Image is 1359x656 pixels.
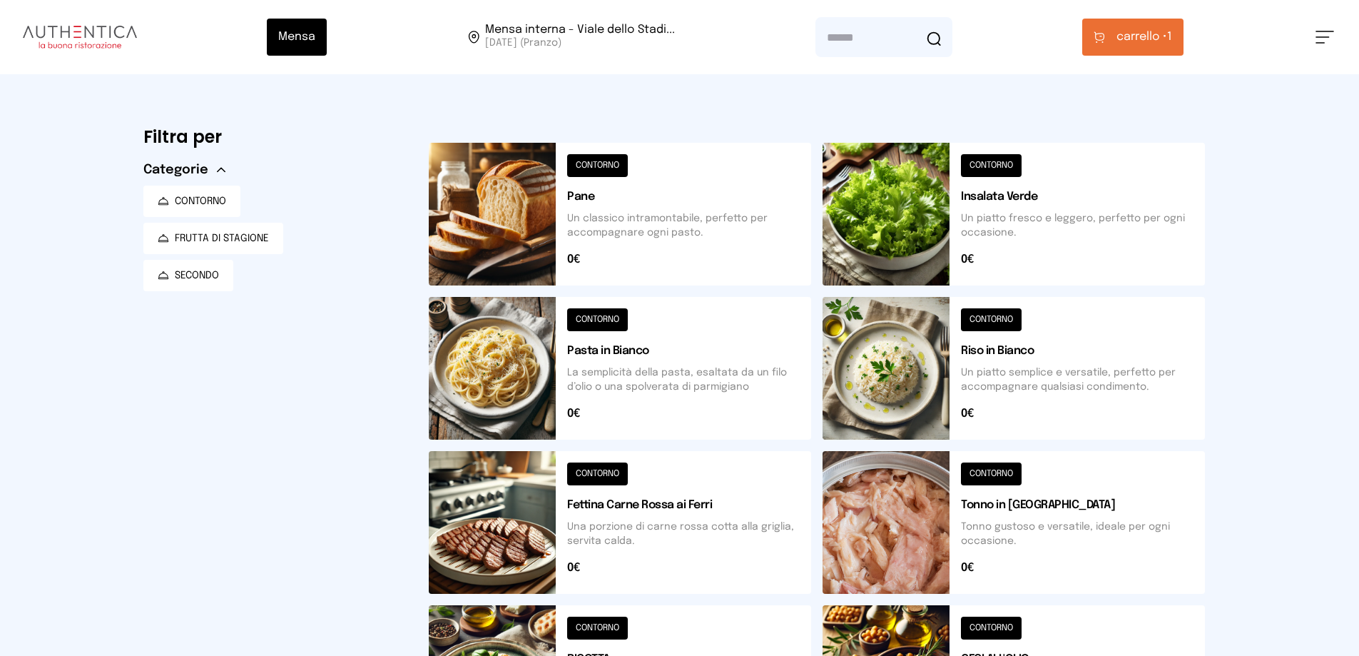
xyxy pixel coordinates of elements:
button: carrello •1 [1082,19,1184,56]
span: Viale dello Stadio, 77, 05100 Terni TR, Italia [485,24,675,50]
span: carrello • [1116,29,1167,46]
h6: Filtra per [143,126,406,148]
span: 1 [1116,29,1172,46]
span: CONTORNO [175,194,226,208]
button: CONTORNO [143,186,240,217]
span: [DATE] (Pranzo) [485,36,675,50]
button: FRUTTA DI STAGIONE [143,223,283,254]
button: Mensa [267,19,327,56]
img: logo.8f33a47.png [23,26,137,49]
button: SECONDO [143,260,233,291]
span: Categorie [143,160,208,180]
span: FRUTTA DI STAGIONE [175,231,269,246]
span: SECONDO [175,268,219,283]
button: Categorie [143,160,225,180]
